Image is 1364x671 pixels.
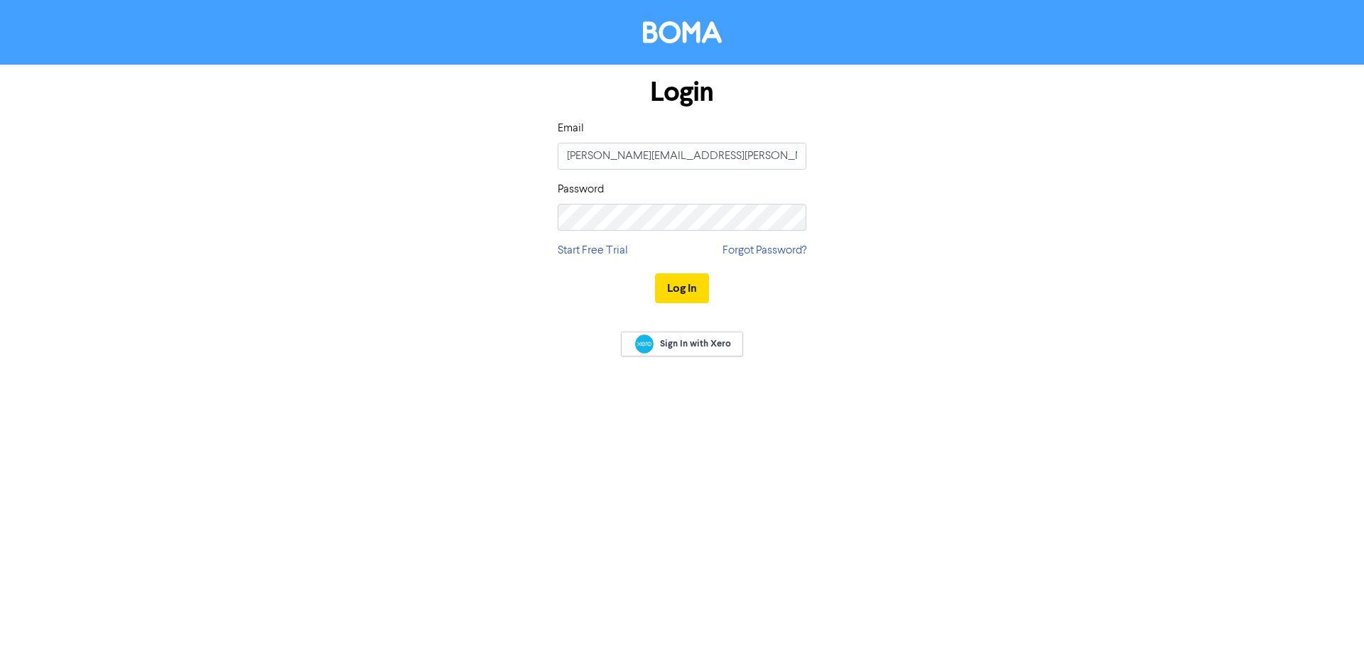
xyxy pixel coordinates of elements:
[660,337,731,350] span: Sign In with Xero
[643,21,722,43] img: BOMA Logo
[558,120,584,137] label: Email
[655,273,709,303] button: Log In
[558,181,604,198] label: Password
[722,242,806,259] a: Forgot Password?
[558,242,628,259] a: Start Free Trial
[1293,603,1364,671] iframe: Chat Widget
[621,332,743,356] a: Sign In with Xero
[558,76,806,109] h1: Login
[635,334,654,354] img: Xero logo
